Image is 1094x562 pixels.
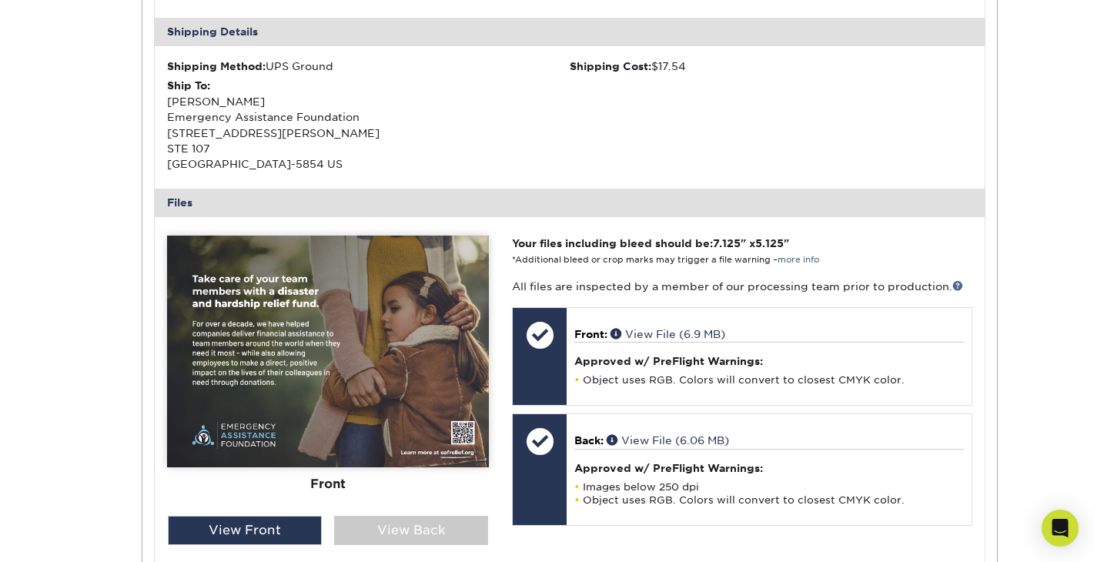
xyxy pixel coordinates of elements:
[167,79,210,92] strong: Ship To:
[607,434,729,447] a: View File (6.06 MB)
[570,59,972,74] div: $17.54
[574,373,963,386] li: Object uses RGB. Colors will convert to closest CMYK color.
[574,434,604,447] span: Back:
[574,355,963,367] h4: Approved w/ PreFlight Warnings:
[778,255,819,265] a: more info
[574,493,963,507] li: Object uses RGB. Colors will convert to closest CMYK color.
[167,59,570,74] div: UPS Ground
[334,516,488,545] div: View Back
[512,255,819,265] small: *Additional bleed or crop marks may trigger a file warning –
[167,60,266,72] strong: Shipping Method:
[574,328,607,340] span: Front:
[574,462,963,474] h4: Approved w/ PreFlight Warnings:
[167,78,570,172] div: [PERSON_NAME] Emergency Assistance Foundation [STREET_ADDRESS][PERSON_NAME] STE 107 [GEOGRAPHIC_D...
[570,60,651,72] strong: Shipping Cost:
[755,237,784,249] span: 5.125
[1042,510,1079,547] div: Open Intercom Messenger
[167,467,489,500] div: Front
[168,516,322,545] div: View Front
[574,480,963,493] li: Images below 250 dpi
[512,279,972,294] p: All files are inspected by a member of our processing team prior to production.
[4,515,131,557] iframe: Google Customer Reviews
[155,18,985,45] div: Shipping Details
[512,237,789,249] strong: Your files including bleed should be: " x "
[713,237,741,249] span: 7.125
[155,189,985,216] div: Files
[611,328,725,340] a: View File (6.9 MB)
